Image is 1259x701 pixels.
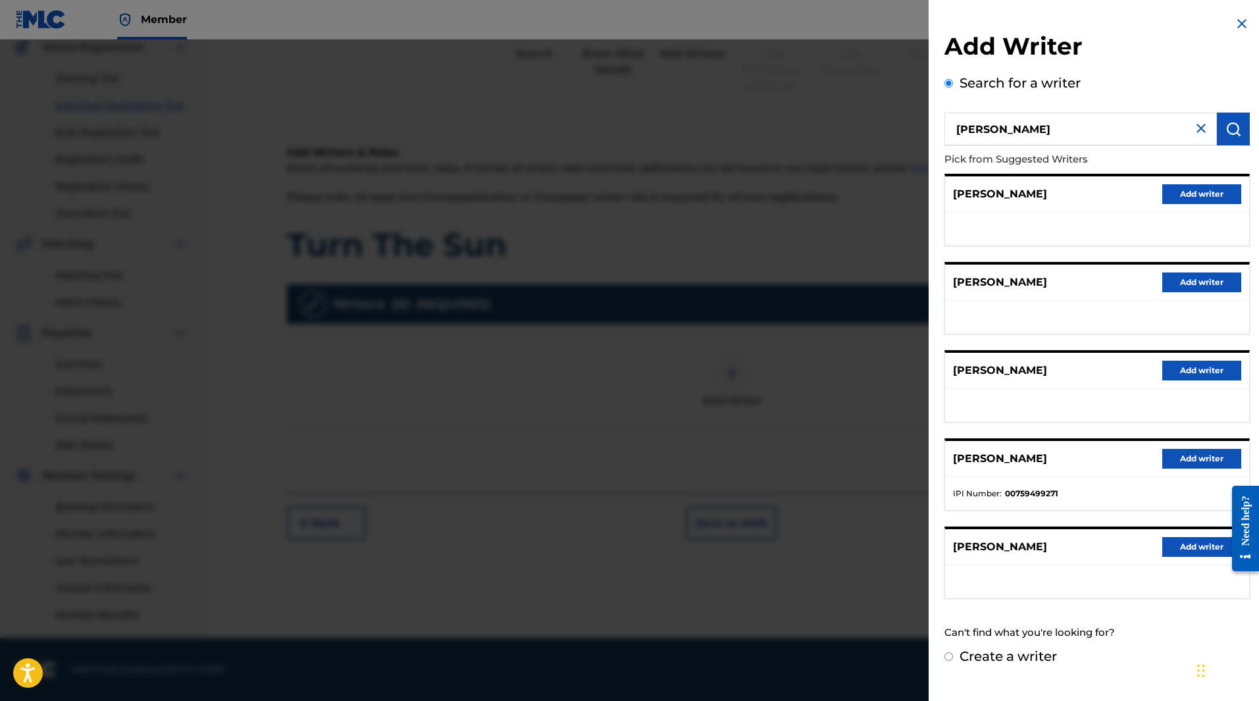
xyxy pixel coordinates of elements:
p: [PERSON_NAME] [953,363,1047,378]
button: Add writer [1162,449,1241,469]
label: Create a writer [960,648,1057,664]
button: Add writer [1162,537,1241,557]
input: Search writer's name or IPI Number [944,113,1217,145]
button: Add writer [1162,184,1241,204]
div: Drag [1197,651,1205,690]
button: Add writer [1162,361,1241,380]
img: MLC Logo [16,10,66,29]
p: [PERSON_NAME] [953,274,1047,290]
p: [PERSON_NAME] [953,186,1047,202]
p: [PERSON_NAME] [953,451,1047,467]
div: Can't find what you're looking for? [944,619,1250,647]
label: Search for a writer [960,75,1081,91]
iframe: Chat Widget [1193,638,1259,701]
p: Pick from Suggested Writers [944,145,1175,174]
strong: 00759499271 [1005,488,1058,500]
img: Search Works [1225,121,1241,137]
p: [PERSON_NAME] [953,539,1047,555]
span: Member [141,12,187,27]
button: Add writer [1162,273,1241,292]
h2: Add Writer [944,32,1250,65]
img: Top Rightsholder [117,12,133,28]
iframe: Resource Center [1222,476,1259,582]
img: close [1193,120,1209,136]
span: IPI Number : [953,488,1002,500]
